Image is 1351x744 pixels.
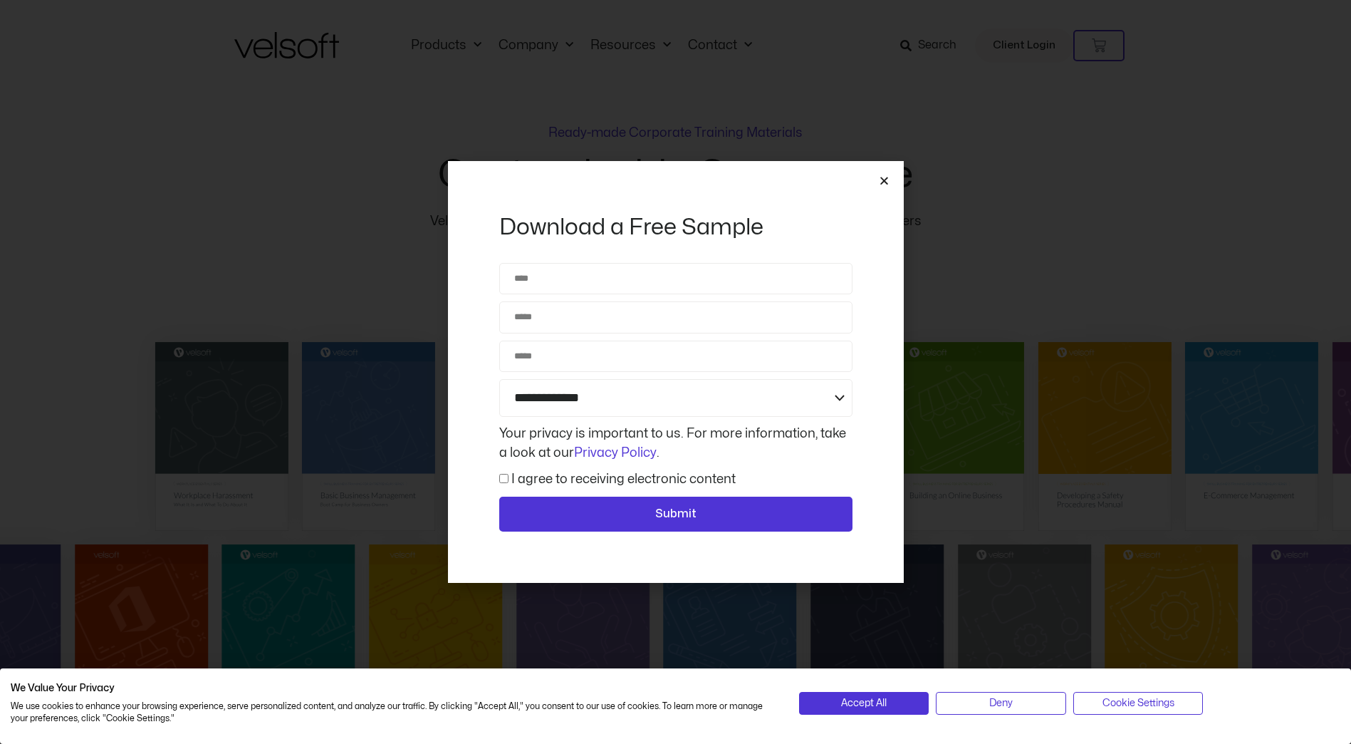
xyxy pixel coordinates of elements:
span: Deny [989,696,1013,711]
p: We use cookies to enhance your browsing experience, serve personalized content, and analyze our t... [11,701,778,725]
span: Cookie Settings [1102,696,1174,711]
label: I agree to receiving electronic content [511,473,736,485]
a: Close [879,175,890,186]
h2: We Value Your Privacy [11,682,778,695]
span: Accept All [841,696,887,711]
button: Submit [499,497,852,532]
button: Adjust cookie preferences [1073,692,1204,715]
div: Your privacy is important to us. For more information, take a look at our . [496,424,856,463]
button: Accept all cookies [799,692,929,715]
button: Deny all cookies [936,692,1066,715]
h2: Download a Free Sample [499,212,852,242]
a: Privacy Policy [574,447,657,459]
span: Submit [655,505,697,524]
